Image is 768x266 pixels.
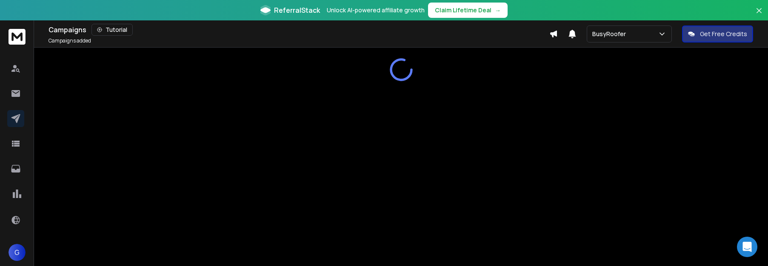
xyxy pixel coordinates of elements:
[9,244,26,261] button: G
[274,5,320,15] span: ReferralStack
[327,6,425,14] p: Unlock AI-powered affiliate growth
[49,24,549,36] div: Campaigns
[49,37,91,44] p: Campaigns added
[737,237,757,257] div: Open Intercom Messenger
[91,24,133,36] button: Tutorial
[592,30,629,38] p: BusyRoofer
[428,3,508,18] button: Claim Lifetime Deal→
[700,30,747,38] p: Get Free Credits
[495,6,501,14] span: →
[682,25,753,42] button: Get Free Credits
[754,5,765,25] button: Close banner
